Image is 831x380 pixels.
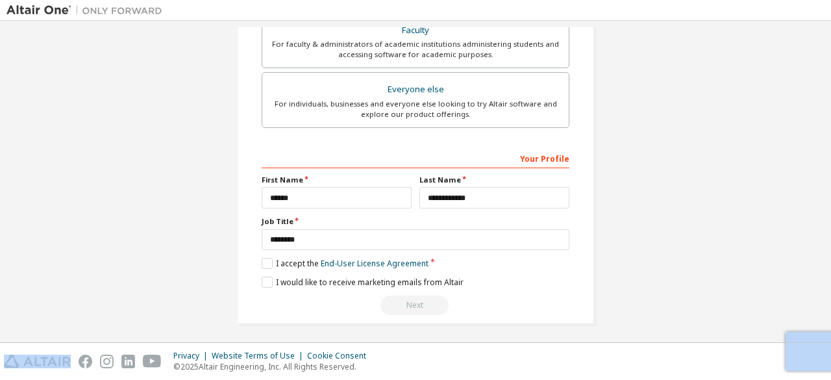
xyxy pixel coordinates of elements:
[262,258,428,269] label: I accept the
[4,355,71,368] img: altair_logo.svg
[173,351,212,361] div: Privacy
[121,355,135,368] img: linkedin.svg
[270,21,561,40] div: Faculty
[100,355,114,368] img: instagram.svg
[173,361,374,372] p: © 2025 Altair Engineering, Inc. All Rights Reserved.
[79,355,92,368] img: facebook.svg
[270,81,561,99] div: Everyone else
[419,175,569,185] label: Last Name
[270,39,561,60] div: For faculty & administrators of academic institutions administering students and accessing softwa...
[270,99,561,120] div: For individuals, businesses and everyone else looking to try Altair software and explore our prod...
[262,296,569,315] div: Select your account type to continue
[321,258,428,269] a: End-User License Agreement
[143,355,162,368] img: youtube.svg
[262,216,569,227] label: Job Title
[262,147,569,168] div: Your Profile
[212,351,307,361] div: Website Terms of Use
[307,351,374,361] div: Cookie Consent
[6,4,169,17] img: Altair One
[262,175,412,185] label: First Name
[262,277,464,288] label: I would like to receive marketing emails from Altair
